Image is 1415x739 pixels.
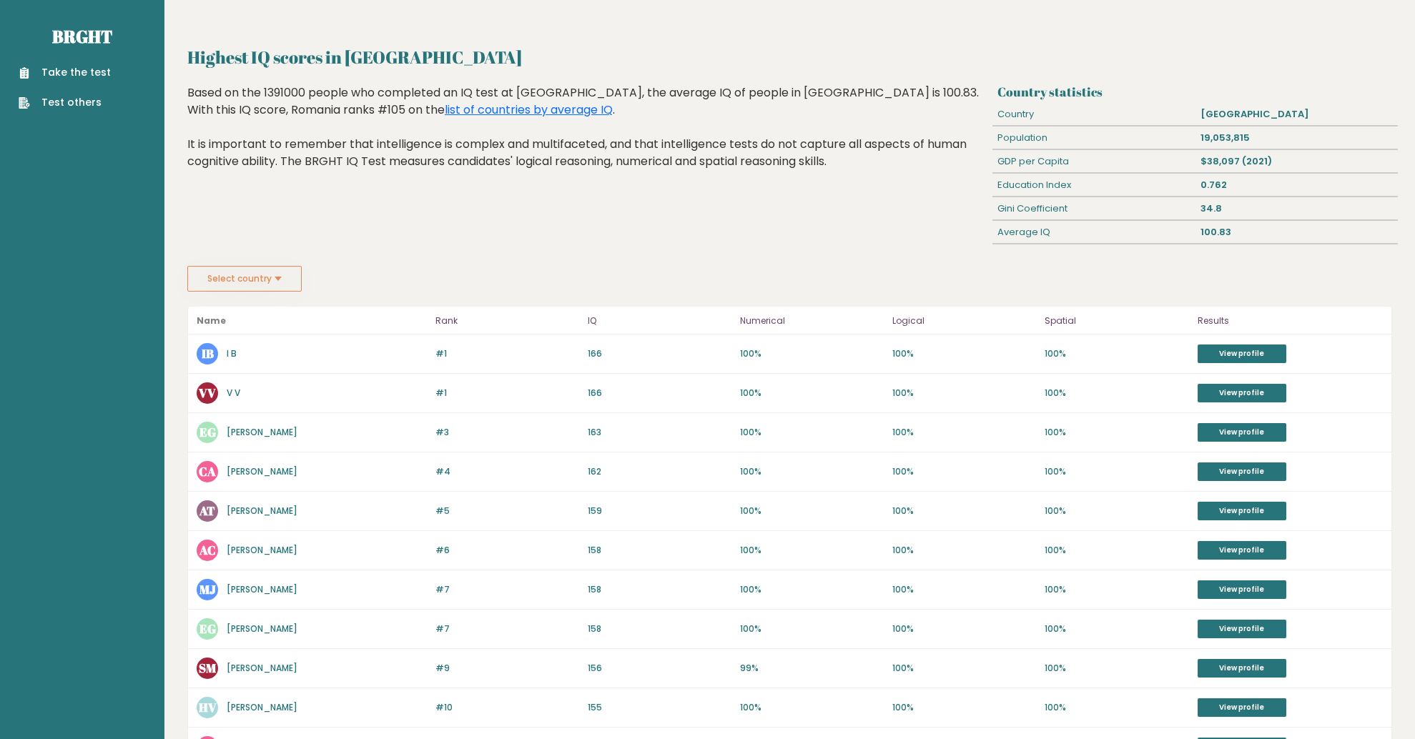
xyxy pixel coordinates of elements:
a: View profile [1198,384,1286,402]
text: HV [199,699,217,715]
p: 100% [740,387,884,400]
p: 162 [588,465,731,478]
a: View profile [1198,620,1286,638]
div: [GEOGRAPHIC_DATA] [1195,103,1397,126]
p: 100% [1045,701,1188,714]
p: 100% [1045,347,1188,360]
p: 100% [740,465,884,478]
p: 99% [740,662,884,675]
p: #1 [435,347,579,360]
p: 158 [588,544,731,557]
p: 166 [588,387,731,400]
div: Country [992,103,1195,126]
a: View profile [1198,541,1286,560]
p: Numerical [740,312,884,329]
div: 19,053,815 [1195,127,1397,149]
p: 100% [740,347,884,360]
p: 100% [1045,583,1188,596]
p: 100% [892,387,1036,400]
text: AT [199,502,215,519]
p: IQ [588,312,731,329]
a: View profile [1198,344,1286,363]
a: [PERSON_NAME] [227,505,297,517]
p: 100% [1045,544,1188,557]
p: #6 [435,544,579,557]
p: 155 [588,701,731,714]
p: 159 [588,505,731,517]
p: 100% [1045,387,1188,400]
a: Brght [52,25,112,48]
a: View profile [1198,423,1286,442]
p: 100% [1045,465,1188,478]
div: 100.83 [1195,221,1397,244]
div: 0.762 [1195,174,1397,197]
text: EG [199,424,216,440]
p: 100% [1045,426,1188,439]
p: Results [1198,312,1383,329]
p: 100% [892,583,1036,596]
p: 100% [892,701,1036,714]
p: Rank [435,312,579,329]
text: IB [202,345,214,362]
a: [PERSON_NAME] [227,426,297,438]
p: 100% [1045,623,1188,635]
text: SM [199,660,217,676]
p: Logical [892,312,1036,329]
p: 158 [588,623,731,635]
p: #7 [435,623,579,635]
p: 100% [740,701,884,714]
h2: Highest IQ scores in [GEOGRAPHIC_DATA] [187,44,1392,70]
p: #10 [435,701,579,714]
a: V V [227,387,240,399]
a: list of countries by average IQ [445,101,613,118]
a: [PERSON_NAME] [227,465,297,477]
a: [PERSON_NAME] [227,583,297,595]
text: AC [199,542,216,558]
p: 163 [588,426,731,439]
p: 156 [588,662,731,675]
text: EG [199,620,216,637]
p: 100% [740,426,884,439]
p: 100% [740,583,884,596]
text: VV [198,385,216,401]
p: #4 [435,465,579,478]
p: 100% [892,662,1036,675]
div: $38,097 (2021) [1195,150,1397,173]
p: 166 [588,347,731,360]
p: 100% [892,465,1036,478]
text: CA [199,463,216,480]
div: 34.8 [1195,197,1397,220]
a: [PERSON_NAME] [227,544,297,556]
a: [PERSON_NAME] [227,701,297,713]
p: #9 [435,662,579,675]
a: View profile [1198,698,1286,717]
h3: Country statistics [997,84,1392,99]
div: Based on the 1391000 people who completed an IQ test at [GEOGRAPHIC_DATA], the average IQ of peop... [187,84,987,192]
p: 100% [892,426,1036,439]
p: #3 [435,426,579,439]
a: View profile [1198,502,1286,520]
p: 158 [588,583,731,596]
a: [PERSON_NAME] [227,623,297,635]
p: 100% [740,623,884,635]
b: Name [197,314,226,327]
p: 100% [740,505,884,517]
div: GDP per Capita [992,150,1195,173]
text: MJ [199,581,216,597]
a: Take the test [19,65,111,80]
a: View profile [1198,580,1286,599]
a: Test others [19,95,111,110]
p: 100% [892,505,1036,517]
button: Select country [187,266,302,292]
a: I B [227,347,237,359]
div: Average IQ [992,221,1195,244]
p: 100% [892,544,1036,557]
p: #7 [435,583,579,596]
a: [PERSON_NAME] [227,662,297,674]
p: 100% [892,347,1036,360]
p: 100% [892,623,1036,635]
p: #5 [435,505,579,517]
p: Spatial [1045,312,1188,329]
p: 100% [1045,505,1188,517]
a: View profile [1198,659,1286,678]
